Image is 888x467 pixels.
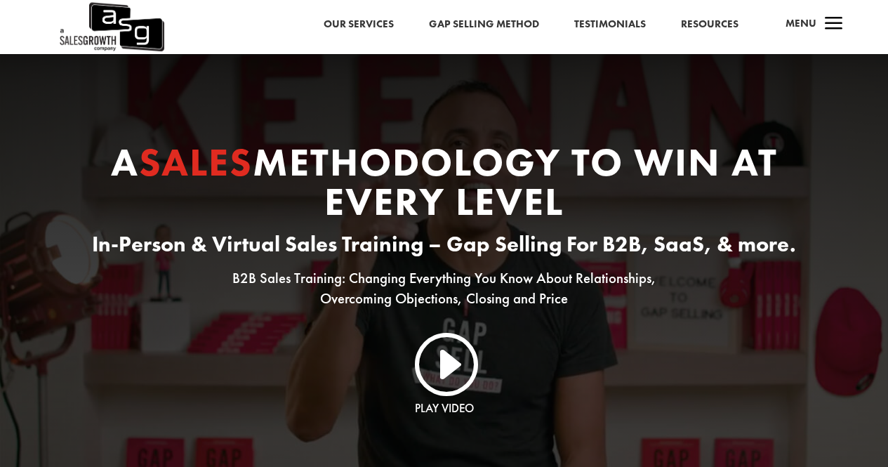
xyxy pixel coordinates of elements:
h1: A Methodology to Win At Every Level [89,143,800,228]
span: a [820,11,848,39]
span: Menu [786,16,816,30]
a: Resources [681,15,738,34]
a: I [411,329,478,396]
a: Gap Selling Method [429,15,539,34]
a: Our Services [324,15,394,34]
a: Testimonials [574,15,646,34]
a: Play Video [415,400,474,416]
h3: In-Person & Virtual Sales Training – Gap Selling For B2B, SaaS, & more. [89,228,800,268]
p: B2B Sales Training: Changing Everything You Know About Relationships, Overcoming Objections, Clos... [89,268,800,309]
span: Sales [139,137,253,188]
